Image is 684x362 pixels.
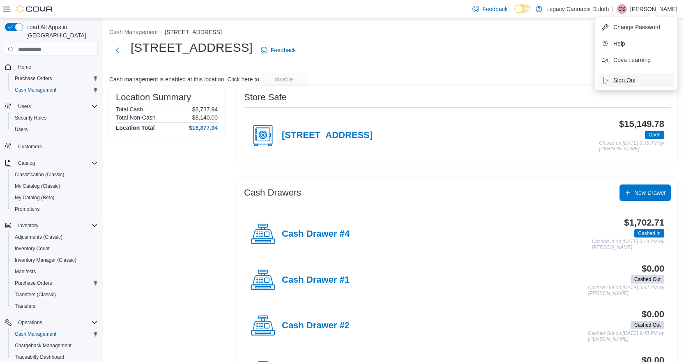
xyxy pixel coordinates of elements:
a: Feedback [469,1,511,17]
span: Open [649,131,661,138]
a: Cash Management [12,329,60,339]
button: Users [15,101,34,111]
span: Feedback [482,5,507,13]
button: Cash Management [109,29,158,35]
span: Traceabilty Dashboard [15,354,64,360]
button: Help [599,37,674,50]
span: Cash Management [12,329,98,339]
h4: [STREET_ADDRESS] [282,130,373,141]
button: Sign Out [599,74,674,87]
img: Cova [16,5,53,13]
span: Chargeback Management [15,342,71,349]
span: Chargeback Management [12,341,98,350]
span: Home [15,62,98,72]
span: Purchase Orders [12,278,98,288]
h4: Cash Drawer #4 [282,229,350,240]
h3: Cash Drawers [244,188,301,198]
button: Inventory [2,220,101,231]
p: Cashed Out on [DATE] 9:48 PM by [PERSON_NAME] [588,331,664,342]
a: Customers [15,142,45,152]
span: Adjustments (Classic) [15,234,62,240]
span: Cashed Out [631,275,664,284]
h3: $0.00 [642,309,664,319]
span: Inventory Manager (Classic) [15,257,76,263]
span: Cashed Out [634,321,661,329]
span: Transfers (Classic) [15,291,56,298]
button: Cash Management [8,84,101,96]
span: Traceabilty Dashboard [12,352,98,362]
span: Cashed In [638,230,661,237]
p: Cashed In on [DATE] 5:19 PM by [PERSON_NAME] [592,239,664,250]
span: Cova Learning [613,56,651,64]
a: My Catalog (Classic) [12,181,64,191]
span: Transfers [12,301,98,311]
a: Transfers (Classic) [12,290,59,300]
h3: $15,149.78 [619,119,664,129]
a: Classification (Classic) [12,170,68,180]
span: Security Roles [15,115,46,121]
button: Manifests [8,266,101,277]
a: Purchase Orders [12,74,55,83]
span: Inventory Count [12,244,98,254]
button: Purchase Orders [8,73,101,84]
span: Inventory [15,221,98,231]
span: Cash Management [12,85,98,95]
button: Cova Learning [599,53,674,67]
a: Users [12,125,31,134]
h3: $0.00 [642,264,664,274]
button: Chargeback Management [8,340,101,351]
div: Calvin Stuart [617,4,627,14]
span: Users [15,126,28,133]
a: Manifests [12,267,39,277]
span: Cash Management [15,331,56,337]
p: Legacy Cannabis Duluth [546,4,609,14]
span: Home [18,64,31,70]
button: Operations [15,318,46,327]
h6: Total Cash [116,106,143,113]
p: [PERSON_NAME] [630,4,677,14]
span: Purchase Orders [15,75,52,82]
span: Purchase Orders [15,280,52,286]
span: Security Roles [12,113,98,123]
a: Purchase Orders [12,278,55,288]
span: My Catalog (Beta) [12,193,98,203]
button: Transfers (Classic) [8,289,101,300]
p: $8,737.94 [192,106,218,113]
h4: Cash Drawer #1 [282,275,350,286]
h4: Cash Drawer #2 [282,320,350,331]
span: Users [15,101,98,111]
span: Cash Management [15,87,56,93]
span: Operations [18,319,42,326]
button: Classification (Classic) [8,169,101,180]
button: Inventory [15,221,41,231]
span: disable [275,75,293,83]
span: Catalog [18,160,35,166]
span: Sign Out [613,76,636,84]
button: My Catalog (Classic) [8,180,101,192]
h3: Location Summary [116,92,191,102]
span: Open [645,131,664,139]
h6: Total Non-Cash [116,114,156,121]
span: My Catalog (Beta) [15,194,55,201]
span: Promotions [12,204,98,214]
button: Catalog [2,157,101,169]
span: Catalog [15,158,98,168]
span: Cashed Out [634,276,661,283]
p: Closed on [DATE] 9:35 AM by [PERSON_NAME] [599,141,664,152]
h1: [STREET_ADDRESS] [131,39,253,56]
a: Transfers [12,301,39,311]
span: Transfers [15,303,35,309]
span: My Catalog (Classic) [15,183,60,189]
span: Manifests [15,268,36,275]
span: Customers [15,141,98,151]
a: Cash Management [12,85,60,95]
span: Promotions [15,206,40,212]
span: Inventory [18,222,38,229]
a: Promotions [12,204,43,214]
h3: $1,702.71 [624,218,664,228]
a: Home [15,62,35,72]
button: Users [2,101,101,112]
span: Classification (Classic) [12,170,98,180]
button: disable [261,73,307,86]
span: My Catalog (Classic) [12,181,98,191]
